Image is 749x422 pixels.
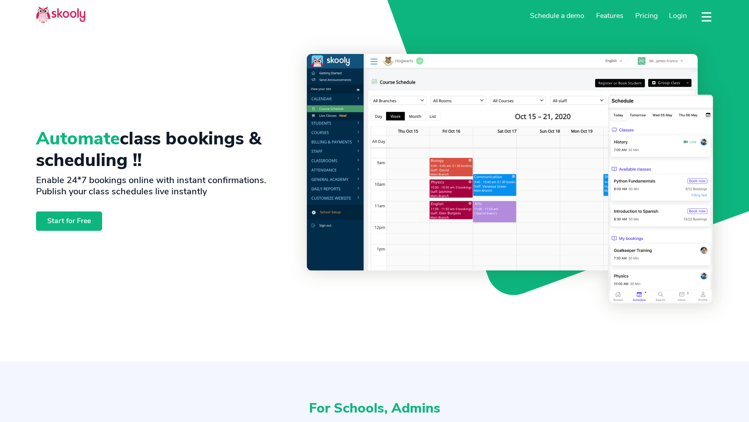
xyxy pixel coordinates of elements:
a: Login [663,9,693,23]
a: Schedule a demo [525,9,591,23]
h2: Enable 24*7 bookings online with instant confirmations. Publish your class schedules live instantly [36,175,292,197]
a: Features [590,9,629,23]
img: Class Scheduling, Booking System & Software - <span class='notranslate'>Skooly | Try for Free [307,54,713,304]
img: Skooly [36,6,85,23]
h1: class bookings & scheduling !! [36,128,292,171]
span: Pricing [635,11,658,21]
a: Start for Free [36,211,102,231]
span: Login [669,11,687,21]
span: Automate [36,126,120,151]
button: dropdown menu [700,6,713,27]
a: Pricing [629,9,664,23]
